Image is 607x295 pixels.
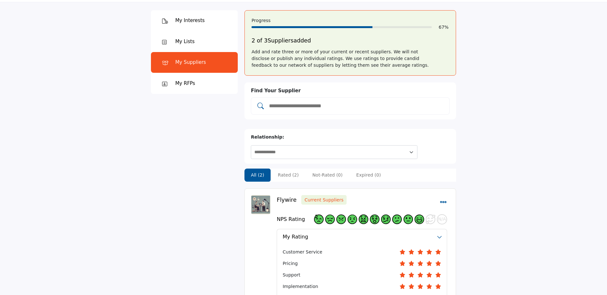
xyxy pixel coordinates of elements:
[370,215,379,224] div: 5
[175,38,195,45] div: My Lists
[381,215,391,224] div: 6
[438,216,446,222] span: N/A
[251,134,284,140] b: Relationship:
[283,260,298,267] span: Pricing
[444,25,448,30] span: %
[251,37,449,44] h5: 2 of 3 added
[348,215,357,224] div: 3
[350,169,387,182] li: Expired (0)
[392,215,402,224] div: 7
[267,37,293,44] span: Suppliers
[251,87,301,95] label: Find Your Supplier
[251,17,449,24] div: Progress
[439,25,445,30] span: 67
[306,169,349,182] li: Not-Rated (0)
[283,272,300,278] span: Support
[244,169,271,182] li: All (2)
[175,59,206,66] div: My Suppliers
[175,17,205,24] div: My Interests
[277,216,305,222] h4: NPS Rating
[415,215,424,224] div: 9
[277,229,437,244] button: My Rating
[283,283,318,290] span: Implementation
[359,215,368,224] div: 4
[251,49,449,69] div: Add and rate three or more of your current or recent suppliers. We will not disclose or publish a...
[268,102,445,110] input: Add and rate your suppliers
[272,169,305,182] li: Rated (2)
[336,215,346,224] div: 2
[426,215,435,224] div: 10
[325,215,335,224] div: 1
[251,195,270,214] img: flywire logo
[283,249,322,255] span: Customer Service
[437,214,447,224] div: N/A
[277,197,296,203] a: Flywire
[439,195,447,210] button: Select Dropdown Menu Options
[403,215,413,224] div: 8
[175,80,195,87] div: My RFPs
[314,215,324,224] div: 0
[301,195,347,205] span: Your indicated relationship type: Current Suppliers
